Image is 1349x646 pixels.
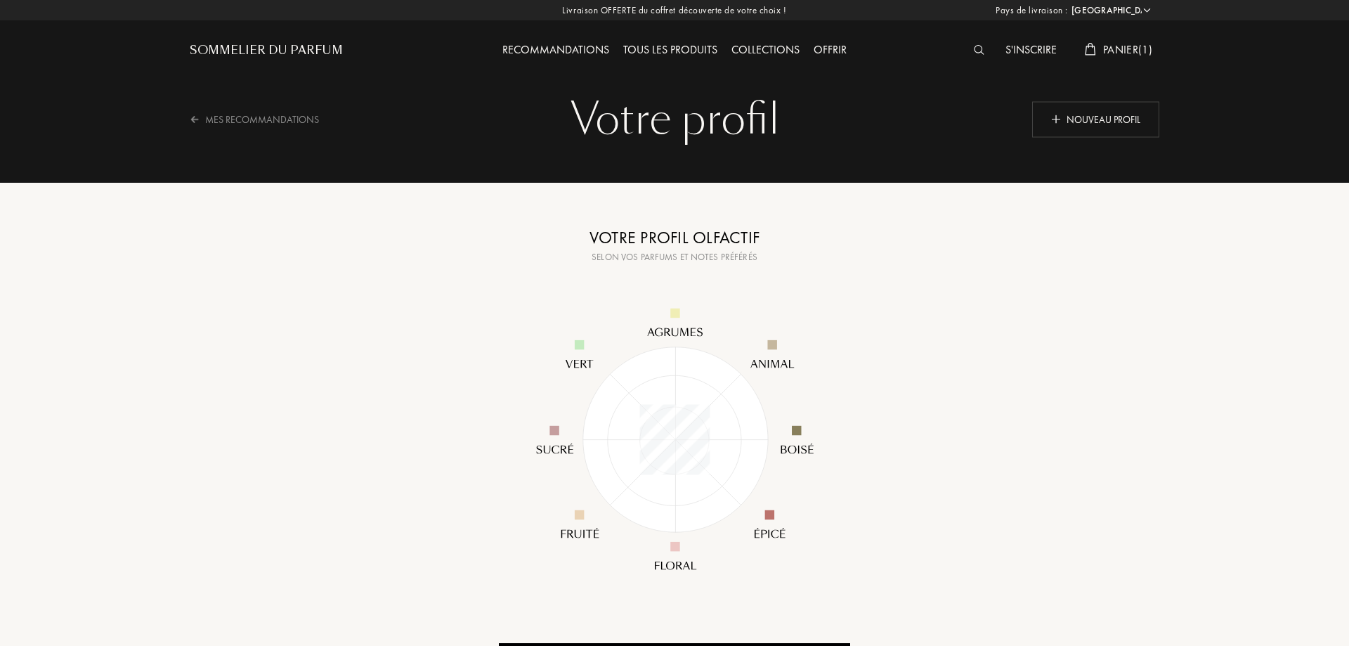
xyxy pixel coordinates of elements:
[807,41,854,60] div: Offrir
[724,42,807,57] a: Collections
[616,42,724,57] a: Tous les produits
[996,4,1068,18] span: Pays de livraison :
[200,91,1149,148] div: Votre profil
[1051,114,1061,124] img: plus_icn_w.png
[495,41,616,60] div: Recommandations
[724,41,807,60] div: Collections
[807,42,854,57] a: Offrir
[998,41,1064,60] div: S'inscrire
[616,41,724,60] div: Tous les produits
[974,45,984,55] img: search_icn_white.svg
[998,42,1064,57] a: S'inscrire
[190,102,337,136] div: Mes Recommandations
[1032,101,1159,137] div: Nouveau profil
[506,271,843,608] img: radar_desktop_fr.svg
[190,114,200,124] img: arrow_big_left.png
[495,42,616,57] a: Recommandations
[1085,43,1096,56] img: cart_white.svg
[190,42,343,59] a: Sommelier du Parfum
[1103,42,1152,57] span: Panier ( 1 )
[499,250,850,264] div: Selon vos parfums et notes préférés
[499,225,850,250] div: Votre profil olfactif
